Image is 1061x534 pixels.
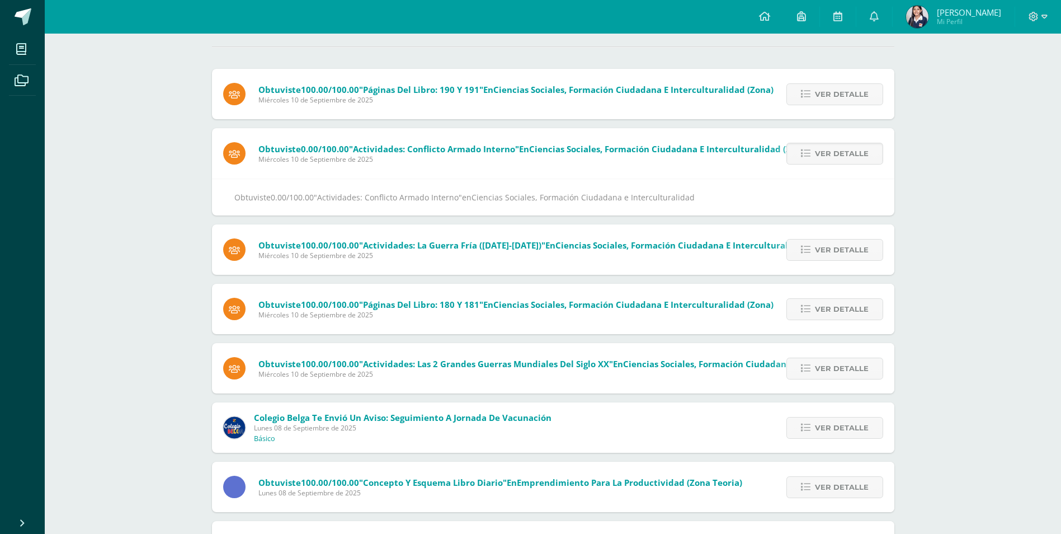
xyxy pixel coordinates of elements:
[493,299,774,310] span: Ciencias Sociales, Formación Ciudadana e Interculturalidad (Zona)
[529,143,809,154] span: Ciencias Sociales, Formación Ciudadana e Interculturalidad (Zona)
[314,192,462,203] span: "Actividades: Conflicto Armado Interno"
[254,423,551,433] span: Lunes 08 de Septiembre de 2025
[301,358,359,369] span: 100.00/100.00
[471,192,695,203] span: Ciencias Sociales, Formación Ciudadana e Interculturalidad
[359,358,613,369] span: "Actividades: Las 2 grandes guerras mundiales del siglo XX"
[258,310,774,320] span: Miércoles 10 de Septiembre de 2025
[258,143,809,154] span: Obtuviste en
[258,477,742,488] span: Obtuviste en
[493,84,774,95] span: Ciencias Sociales, Formación Ciudadana e Interculturalidad (Zona)
[937,17,1001,26] span: Mi Perfil
[254,412,551,423] span: Colegio Belga te envió un aviso: Seguimiento a Jornada de Vacunación
[258,240,836,251] span: Obtuviste en
[258,369,903,379] span: Miércoles 10 de Septiembre de 2025
[254,434,275,443] p: Básico
[815,240,869,260] span: Ver detalle
[359,477,507,488] span: "Concepto y esquema libro diario"
[258,488,742,498] span: Lunes 08 de Septiembre de 2025
[349,143,519,154] span: "Actividades: Conflicto Armado Interno"
[223,416,246,439] img: 919ad801bb7643f6f997765cf4083301.png
[906,6,928,28] img: 6b214d7a2a66bc5bddb9b78d2cd00ba9.png
[301,240,359,251] span: 100.00/100.00
[359,299,483,310] span: "Páginas del libro: 180 y 181"
[815,84,869,105] span: Ver detalle
[271,192,314,203] span: 0.00/100.00
[815,418,869,438] span: Ver detalle
[555,240,836,251] span: Ciencias Sociales, Formación Ciudadana e Interculturalidad (Zona)
[258,299,774,310] span: Obtuviste en
[258,358,903,369] span: Obtuviste en
[359,240,545,251] span: "Actividades: La Guerra Fría ([DATE]-[DATE])"
[301,143,349,154] span: 0.00/100.00
[815,143,869,164] span: Ver detalle
[815,477,869,498] span: Ver detalle
[234,190,872,204] div: Obtuviste en
[937,7,1001,18] span: [PERSON_NAME]
[258,154,809,164] span: Miércoles 10 de Septiembre de 2025
[623,358,903,369] span: Ciencias Sociales, Formación Ciudadana e Interculturalidad (Zona)
[258,95,774,105] span: Miércoles 10 de Septiembre de 2025
[258,84,774,95] span: Obtuviste en
[301,299,359,310] span: 100.00/100.00
[815,358,869,379] span: Ver detalle
[301,477,359,488] span: 100.00/100.00
[359,84,483,95] span: "Páginas del libro: 190 y 191"
[815,299,869,320] span: Ver detalle
[517,477,742,488] span: Emprendimiento para la Productividad (zona teoria)
[258,251,836,260] span: Miércoles 10 de Septiembre de 2025
[301,84,359,95] span: 100.00/100.00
